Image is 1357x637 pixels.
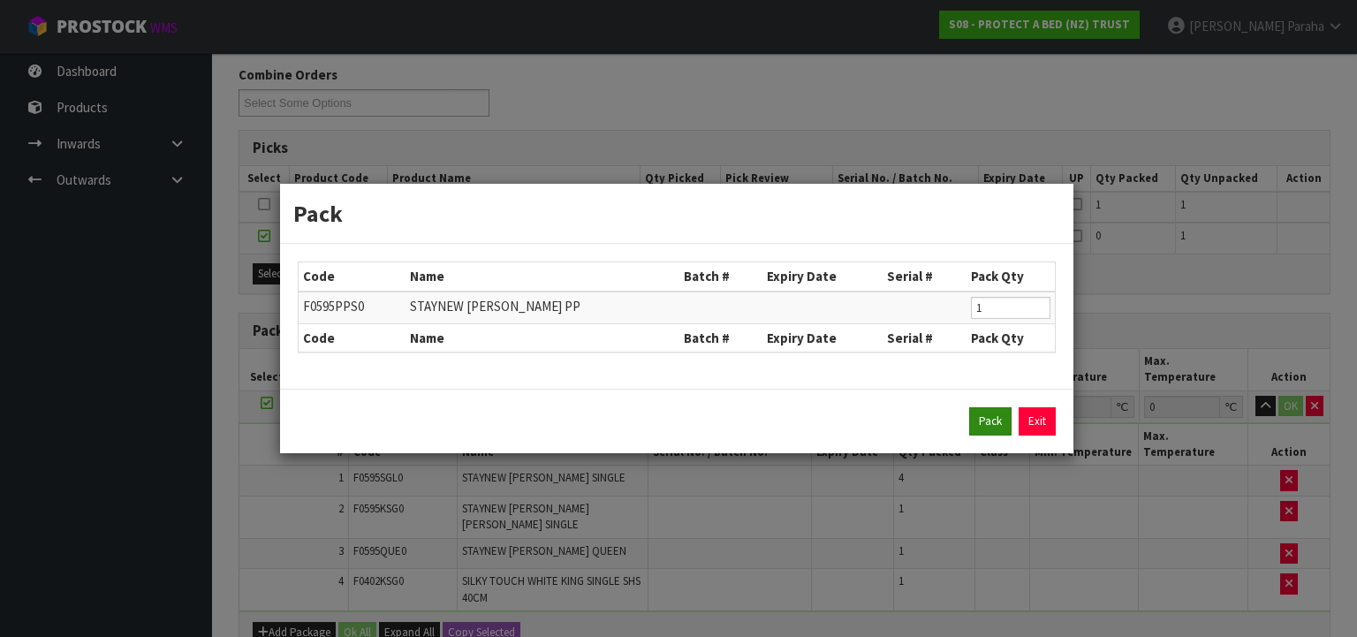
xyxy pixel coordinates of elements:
th: Serial # [883,323,967,352]
th: Code [299,262,406,291]
button: Pack [969,407,1012,436]
th: Pack Qty [967,323,1055,352]
th: Expiry Date [762,262,883,291]
th: Pack Qty [967,262,1055,291]
th: Serial # [883,262,967,291]
th: Expiry Date [762,323,883,352]
a: Exit [1019,407,1056,436]
h3: Pack [293,197,1060,230]
span: F0595PPS0 [303,298,364,315]
th: Batch # [679,262,763,291]
th: Name [406,323,679,352]
th: Batch # [679,323,763,352]
th: Name [406,262,679,291]
th: Code [299,323,406,352]
span: STAYNEW [PERSON_NAME] PP [410,298,580,315]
